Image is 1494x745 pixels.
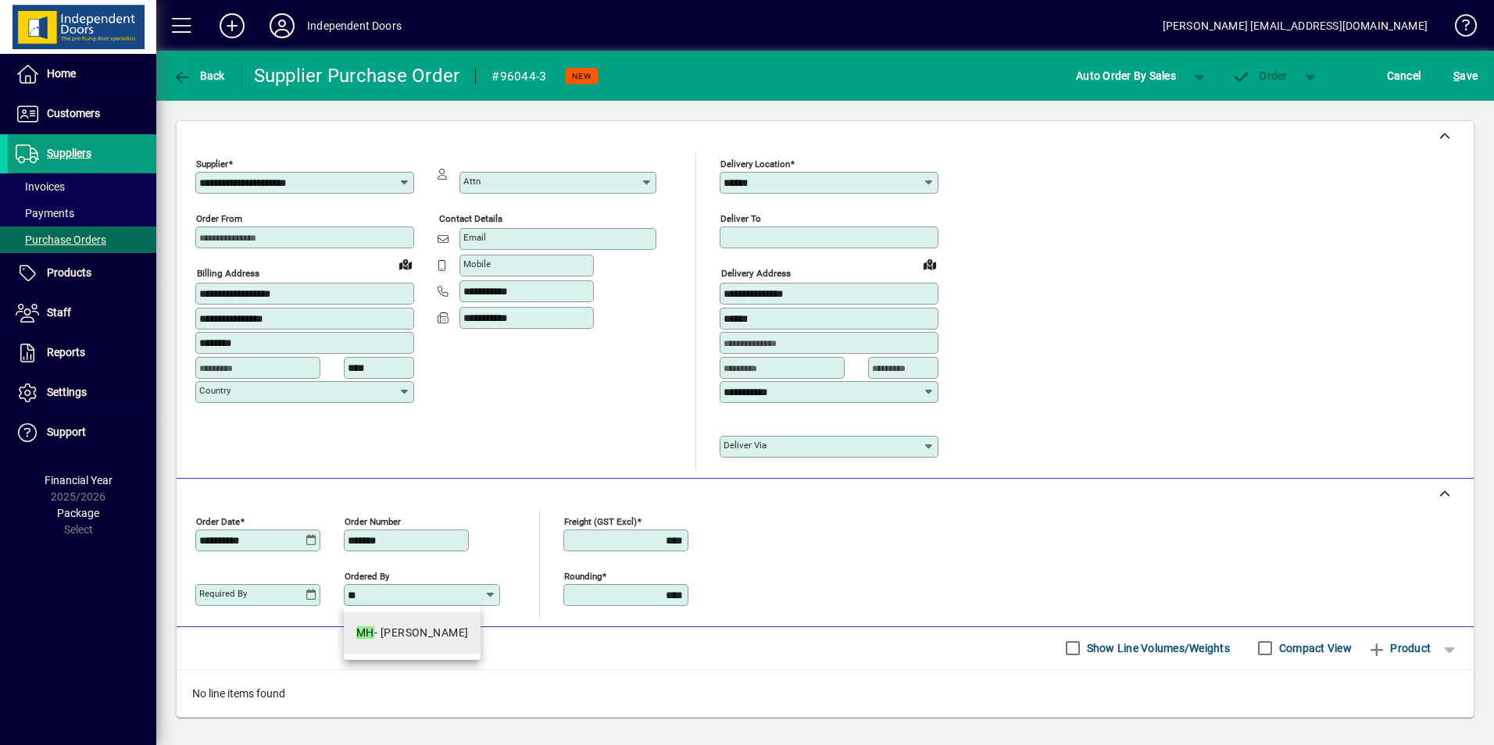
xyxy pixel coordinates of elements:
mat-label: Rounding [564,570,602,581]
button: Product [1360,634,1439,662]
button: Auto Order By Sales [1068,62,1184,90]
div: Independent Doors [307,13,402,38]
a: Invoices [8,173,156,200]
a: Reports [8,333,156,372]
a: View on map [393,251,418,276]
span: Payments [16,207,74,219]
span: Package [57,507,99,519]
span: Cancel [1387,63,1421,88]
a: Payments [8,200,156,226]
em: MH [356,626,374,639]
a: Support [8,413,156,452]
a: Purchase Orders [8,226,156,253]
mat-label: Delivery Location [720,159,790,169]
a: Knowledge Base [1443,3,1474,54]
mat-label: Supplier [196,159,228,169]
button: Save [1449,62,1481,90]
div: Supplier Purchase Order [254,63,460,88]
mat-label: Mobile [463,258,491,269]
a: Products [8,254,156,293]
span: Home [47,67,76,80]
span: Financial Year [45,474,113,487]
div: [PERSON_NAME] [EMAIL_ADDRESS][DOMAIN_NAME] [1163,13,1428,38]
a: Staff [8,294,156,333]
span: Invoices [16,180,65,193]
mat-option: MH - Matt Hendry [344,612,481,654]
mat-label: Attn [463,176,481,187]
a: Customers [8,94,156,134]
mat-label: Country [199,385,231,396]
a: Home [8,55,156,94]
span: Back [173,70,225,82]
mat-label: Order date [196,515,240,526]
mat-label: Order from [196,213,242,224]
mat-label: Email [463,232,486,243]
div: - [PERSON_NAME] [356,625,468,641]
button: Profile [257,12,307,40]
label: Compact View [1276,640,1352,656]
span: Reports [47,346,85,358]
span: Products [47,266,91,279]
div: No line items found [177,670,1474,718]
mat-label: Required by [199,588,247,599]
span: Product [1367,636,1431,661]
app-page-header-button: Back [156,62,242,90]
span: Support [47,426,86,438]
span: Suppliers [47,147,91,159]
span: Order [1232,70,1288,82]
span: NEW [572,71,592,81]
a: Settings [8,373,156,412]
span: S [1453,70,1460,82]
mat-label: Deliver via [724,440,767,451]
span: Purchase Orders [16,233,106,246]
button: Add [207,12,257,40]
button: Cancel [1383,62,1425,90]
span: Settings [47,386,87,398]
label: Show Line Volumes/Weights [1084,640,1230,656]
mat-label: Order number [345,515,401,526]
button: Back [169,62,229,90]
mat-label: Ordered by [345,570,389,581]
span: ave [1453,63,1478,88]
button: Order [1224,62,1296,90]
span: Auto Order By Sales [1076,63,1176,88]
div: #96044-3 [491,64,546,89]
span: Staff [47,306,71,319]
a: View on map [917,251,942,276]
mat-label: Freight (GST excl) [564,515,637,526]
span: Customers [47,107,100,119]
mat-label: Deliver To [720,213,761,224]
